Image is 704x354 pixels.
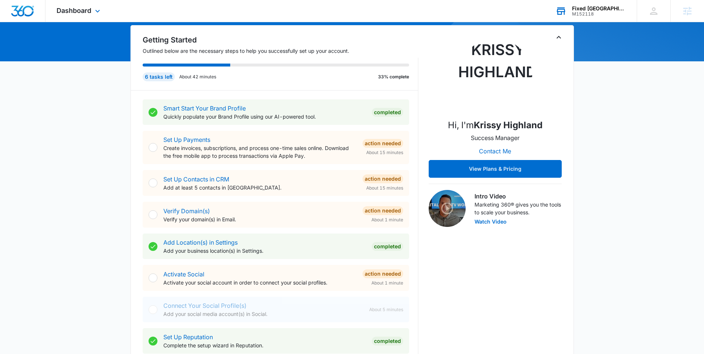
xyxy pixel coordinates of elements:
[378,74,409,80] p: 33% complete
[371,217,403,223] span: About 1 minute
[363,269,403,278] div: Action Needed
[163,207,210,215] a: Verify Domain(s)
[163,176,229,183] a: Set Up Contacts in CRM
[163,270,204,278] a: Activate Social
[143,72,175,81] div: 6 tasks left
[163,341,366,349] p: Complete the setup wizard in Reputation.
[554,33,563,42] button: Toggle Collapse
[163,333,213,341] a: Set Up Reputation
[572,6,626,11] div: account name
[372,242,403,251] div: Completed
[363,139,403,148] div: Action Needed
[143,47,418,55] p: Outlined below are the necessary steps to help you successfully set up your account.
[366,149,403,156] span: About 15 minutes
[429,190,466,227] img: Intro Video
[475,201,562,216] p: Marketing 360® gives you the tools to scale your business.
[429,160,562,178] button: View Plans & Pricing
[163,105,246,112] a: Smart Start Your Brand Profile
[179,74,216,80] p: About 42 minutes
[163,184,357,191] p: Add at least 5 contacts in [GEOGRAPHIC_DATA].
[57,7,91,14] span: Dashboard
[458,39,532,113] img: Krissy Highland
[371,280,403,286] span: About 1 minute
[163,113,366,120] p: Quickly populate your Brand Profile using our AI-powered tool.
[572,11,626,17] div: account id
[369,306,403,313] span: About 5 minutes
[163,279,357,286] p: Activate your social account in order to connect your social profiles.
[475,192,562,201] h3: Intro Video
[163,239,238,246] a: Add Location(s) in Settings
[372,108,403,117] div: Completed
[363,206,403,215] div: Action Needed
[474,120,543,130] strong: Krissy Highland
[472,142,518,160] button: Contact Me
[163,247,366,255] p: Add your business location(s) in Settings.
[363,174,403,183] div: Action Needed
[163,136,210,143] a: Set Up Payments
[143,34,418,45] h2: Getting Started
[366,185,403,191] span: About 15 minutes
[163,310,363,318] p: Add your social media account(s) in Social.
[471,133,520,142] p: Success Manager
[163,144,357,160] p: Create invoices, subscriptions, and process one-time sales online. Download the free mobile app t...
[475,219,507,224] button: Watch Video
[448,119,543,132] p: Hi, I'm
[163,215,357,223] p: Verify your domain(s) in Email.
[372,337,403,346] div: Completed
